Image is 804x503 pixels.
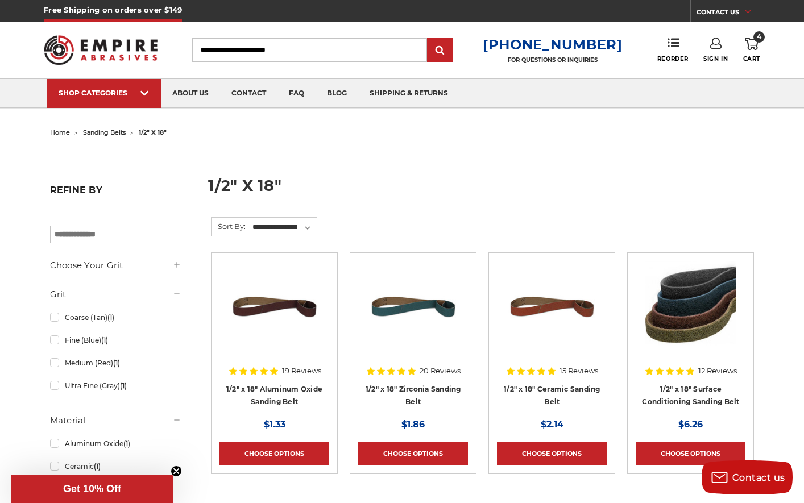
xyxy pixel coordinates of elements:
a: sanding belts [83,128,126,136]
span: (1) [94,462,101,471]
span: Get 10% Off [63,483,121,494]
span: $6.26 [678,419,703,430]
h5: Grit [50,288,181,301]
img: Surface Conditioning Sanding Belts [645,261,736,352]
span: 1/2" x 18" [139,128,167,136]
a: Choose Options [219,442,329,465]
span: (1) [101,336,108,344]
span: $1.86 [401,419,425,430]
p: FOR QUESTIONS OR INQUIRIES [483,56,623,64]
a: blog [316,79,358,108]
a: home [50,128,70,136]
span: 4 [753,31,765,43]
a: Surface Conditioning Sanding Belts [636,261,745,371]
span: Cart [743,55,760,63]
a: about us [161,79,220,108]
span: Sign In [703,55,728,63]
a: [PHONE_NUMBER] [483,36,623,53]
img: 1/2" x 18" Zirconia File Belt [368,261,459,352]
a: 1/2" x 18" Ceramic Sanding Belt [504,385,600,406]
button: Contact us [702,460,793,494]
span: (1) [113,359,120,367]
a: Choose Options [636,442,745,465]
a: 1/2" x 18" Surface Conditioning Sanding Belt [642,385,739,406]
a: 4 Cart [743,38,760,63]
a: 1/2" x 18" Zirconia Sanding Belt [366,385,461,406]
span: 19 Reviews [282,367,321,375]
h5: Refine by [50,185,181,202]
select: Sort By: [251,219,317,236]
a: 1/2" x 18" Aluminum Oxide Sanding Belt [226,385,322,406]
a: Ultra Fine (Gray) [50,376,181,396]
a: Choose Options [358,442,468,465]
a: 1/2" x 18" Ceramic File Belt [497,261,607,371]
span: (1) [107,313,114,322]
span: $1.33 [264,419,285,430]
span: (1) [123,439,130,448]
a: contact [220,79,277,108]
a: 1/2" x 18" Zirconia File Belt [358,261,468,371]
h5: Choose Your Grit [50,259,181,272]
a: CONTACT US [697,6,760,22]
span: 15 Reviews [560,367,598,375]
span: (1) [120,381,127,390]
a: Medium (Red) [50,353,181,373]
span: Contact us [732,472,785,483]
span: Reorder [657,55,689,63]
label: Sort By: [212,218,246,235]
a: Coarse (Tan) [50,307,181,327]
h5: Material [50,414,181,427]
input: Submit [429,39,451,62]
a: 1/2" x 18" Aluminum Oxide File Belt [219,261,329,371]
div: Get 10% OffClose teaser [11,475,173,503]
div: SHOP CATEGORIES [59,89,150,97]
img: 1/2" x 18" Ceramic File Belt [507,261,598,352]
a: Reorder [657,38,689,62]
a: Fine (Blue) [50,330,181,350]
span: 20 Reviews [420,367,461,375]
a: Ceramic [50,456,181,476]
img: 1/2" x 18" Aluminum Oxide File Belt [229,261,320,352]
a: Aluminum Oxide [50,434,181,454]
button: Close teaser [171,465,182,477]
a: shipping & returns [358,79,459,108]
a: faq [277,79,316,108]
span: $2.14 [541,419,563,430]
h1: 1/2" x 18" [208,178,754,202]
span: 12 Reviews [698,367,737,375]
a: Choose Options [497,442,607,465]
img: Empire Abrasives [44,28,158,72]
